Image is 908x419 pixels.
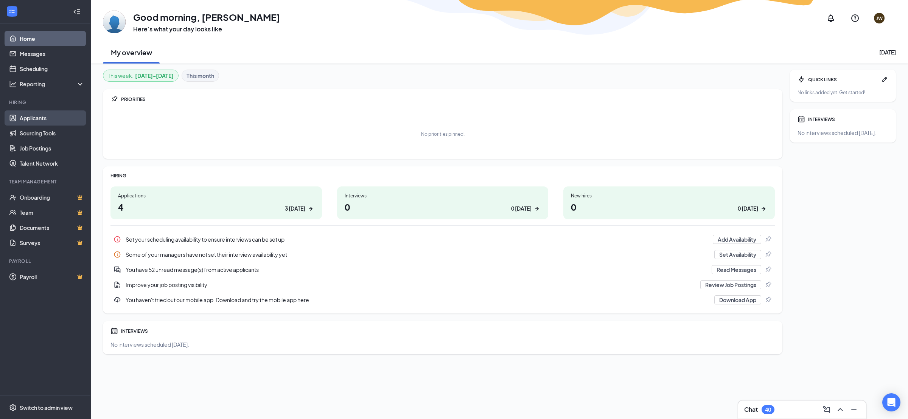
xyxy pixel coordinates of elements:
[111,48,152,57] h2: My overview
[563,186,775,219] a: New hires00 [DATE]ArrowRight
[9,80,17,88] svg: Analysis
[113,251,121,258] svg: Info
[826,14,835,23] svg: Notifications
[307,205,314,213] svg: ArrowRight
[110,277,775,292] div: Improve your job posting visibility
[20,126,84,141] a: Sourcing Tools
[20,110,84,126] a: Applicants
[798,129,888,137] div: No interviews scheduled [DATE].
[20,404,73,411] div: Switch to admin view
[126,266,707,273] div: You have 52 unread message(s) from active applicants
[834,403,846,416] button: ChevronUp
[110,292,775,307] div: You haven't tried out our mobile app. Download and try the mobile app here...
[285,205,305,213] div: 3 [DATE]
[103,11,126,33] img: Jeristin Williams
[110,186,322,219] a: Applications43 [DATE]ArrowRight
[126,281,696,289] div: Improve your job posting visibility
[126,251,710,258] div: Some of your managers have not set their interview availability yet
[798,89,888,96] div: No links added yet. Get started!
[700,280,761,289] button: Review Job Postings
[9,99,83,106] div: Hiring
[73,8,81,16] svg: Collapse
[712,265,761,274] button: Read Messages
[850,14,860,23] svg: QuestionInfo
[133,11,280,23] h1: Good morning, [PERSON_NAME]
[511,205,532,213] div: 0 [DATE]
[110,247,775,262] a: InfoSome of your managers have not set their interview availability yetSet AvailabilityPin
[9,178,83,185] div: Team Management
[187,71,214,80] b: This month
[110,292,775,307] a: DownloadYou haven't tried out our mobile app. Download and try the mobile app here...Download AppPin
[764,236,772,243] svg: Pin
[110,341,775,348] div: No interviews scheduled [DATE].
[121,328,775,334] div: INTERVIEWS
[8,8,16,15] svg: WorkstreamLogo
[876,15,883,22] div: JW
[879,48,896,56] div: [DATE]
[744,405,758,414] h3: Chat
[118,192,314,199] div: Applications
[808,76,878,83] div: QUICK LINKS
[110,277,775,292] a: DocumentAddImprove your job posting visibilityReview Job PostingsPin
[822,405,831,414] svg: ComposeMessage
[345,200,541,213] h1: 0
[20,156,84,171] a: Talent Network
[110,232,775,247] a: InfoSet your scheduling availability to ensure interviews can be set upAdd AvailabilityPin
[20,220,84,235] a: DocumentsCrown
[20,141,84,156] a: Job Postings
[881,76,888,83] svg: Pen
[571,200,767,213] h1: 0
[126,296,710,304] div: You haven't tried out our mobile app. Download and try the mobile app here...
[113,236,121,243] svg: Info
[133,25,280,33] h3: Here’s what your day looks like
[113,296,121,304] svg: Download
[110,327,118,335] svg: Calendar
[713,235,761,244] button: Add Availability
[798,76,805,83] svg: Bolt
[849,405,858,414] svg: Minimize
[20,31,84,46] a: Home
[533,205,541,213] svg: ArrowRight
[9,404,17,411] svg: Settings
[764,296,772,304] svg: Pin
[738,205,758,213] div: 0 [DATE]
[337,186,549,219] a: Interviews00 [DATE]ArrowRight
[135,71,174,80] b: [DATE] - [DATE]
[765,407,771,413] div: 40
[882,393,900,411] div: Open Intercom Messenger
[110,95,118,103] svg: Pin
[110,172,775,179] div: HIRING
[808,116,888,123] div: INTERVIEWS
[20,190,84,205] a: OnboardingCrown
[836,405,845,414] svg: ChevronUp
[110,262,775,277] div: You have 52 unread message(s) from active applicants
[764,251,772,258] svg: Pin
[764,266,772,273] svg: Pin
[110,247,775,262] div: Some of your managers have not set their interview availability yet
[764,281,772,289] svg: Pin
[9,258,83,264] div: Payroll
[20,235,84,250] a: SurveysCrown
[113,281,121,289] svg: DocumentAdd
[421,131,465,137] div: No priorities pinned.
[345,192,541,199] div: Interviews
[571,192,767,199] div: New hires
[126,236,708,243] div: Set your scheduling availability to ensure interviews can be set up
[760,205,767,213] svg: ArrowRight
[110,262,775,277] a: DoubleChatActiveYou have 52 unread message(s) from active applicantsRead MessagesPin
[113,266,121,273] svg: DoubleChatActive
[20,61,84,76] a: Scheduling
[714,295,761,304] button: Download App
[20,269,84,284] a: PayrollCrown
[20,205,84,220] a: TeamCrown
[20,80,85,88] div: Reporting
[118,200,314,213] h1: 4
[121,96,775,102] div: PRIORITIES
[110,232,775,247] div: Set your scheduling availability to ensure interviews can be set up
[20,46,84,61] a: Messages
[108,71,174,80] div: This week :
[848,403,860,416] button: Minimize
[798,115,805,123] svg: Calendar
[714,250,761,259] button: Set Availability
[821,403,833,416] button: ComposeMessage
